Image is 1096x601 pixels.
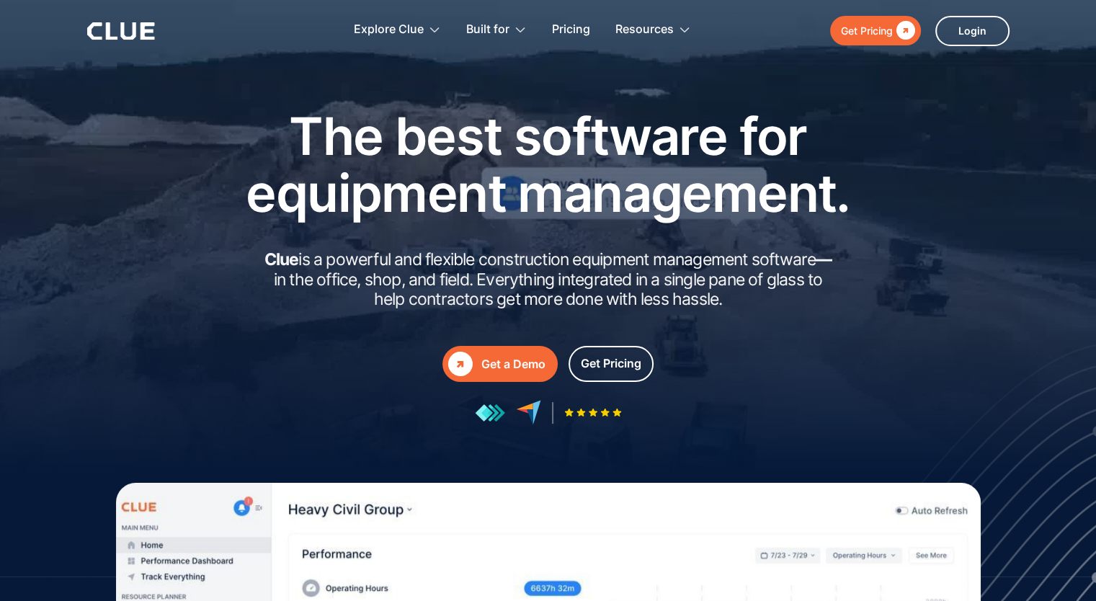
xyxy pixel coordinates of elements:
[893,22,915,40] div: 
[569,346,654,382] a: Get Pricing
[564,408,622,417] img: Five-star rating icon
[264,249,299,270] strong: Clue
[466,7,527,53] div: Built for
[516,400,541,425] img: reviews at capterra
[935,16,1010,46] a: Login
[1024,532,1096,601] iframe: Chat Widget
[354,7,424,53] div: Explore Clue
[260,250,837,310] h2: is a powerful and flexible construction equipment management software in the office, shop, and fi...
[615,7,674,53] div: Resources
[448,352,473,376] div: 
[442,346,558,382] a: Get a Demo
[552,7,590,53] a: Pricing
[581,355,641,373] div: Get Pricing
[475,404,505,422] img: reviews at getapp
[615,7,691,53] div: Resources
[466,7,509,53] div: Built for
[841,22,893,40] div: Get Pricing
[354,7,441,53] div: Explore Clue
[481,355,545,373] div: Get a Demo
[830,16,921,45] a: Get Pricing
[816,249,832,270] strong: —
[224,107,873,221] h1: The best software for equipment management.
